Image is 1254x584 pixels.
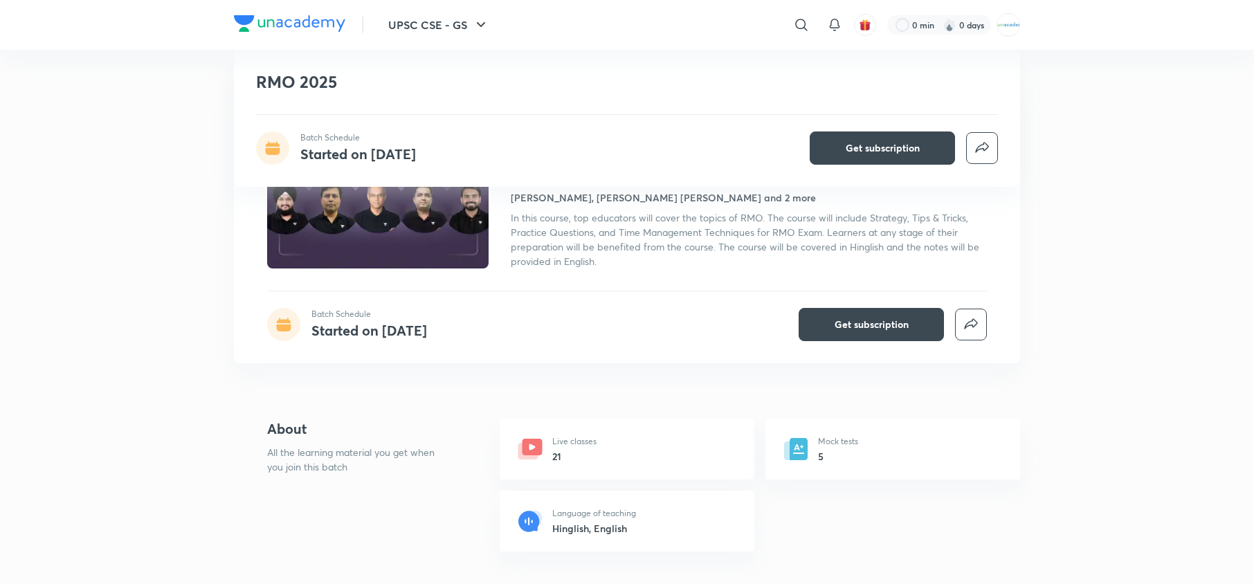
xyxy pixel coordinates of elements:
h4: Started on [DATE] [300,145,416,163]
button: avatar [854,14,876,36]
h1: RMO 2025 [256,72,798,92]
p: Live classes [552,435,597,448]
h6: 5 [818,449,858,464]
span: Get subscription [846,141,920,155]
img: avatar [859,19,871,31]
h4: [PERSON_NAME], [PERSON_NAME] [PERSON_NAME] and 2 more [511,190,816,205]
img: streak [943,18,956,32]
span: In this course, top educators will cover the topics of RMO. The course will include Strategy, Tip... [511,211,979,268]
p: Batch Schedule [311,308,427,320]
img: MOHAMMED SHOAIB [997,13,1020,37]
p: Batch Schedule [300,131,416,144]
h6: 21 [552,449,597,464]
p: Mock tests [818,435,858,448]
button: UPSC CSE - GS [380,11,498,39]
img: Thumbnail [265,143,491,270]
button: Get subscription [810,131,955,165]
button: Get subscription [799,308,944,341]
p: Language of teaching [552,507,636,520]
p: All the learning material you get when you join this batch [267,445,446,474]
a: Company Logo [234,15,345,35]
h4: About [267,419,455,439]
img: Company Logo [234,15,345,32]
span: Get subscription [835,318,909,331]
h6: Hinglish, English [552,521,636,536]
h4: Started on [DATE] [311,321,427,340]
